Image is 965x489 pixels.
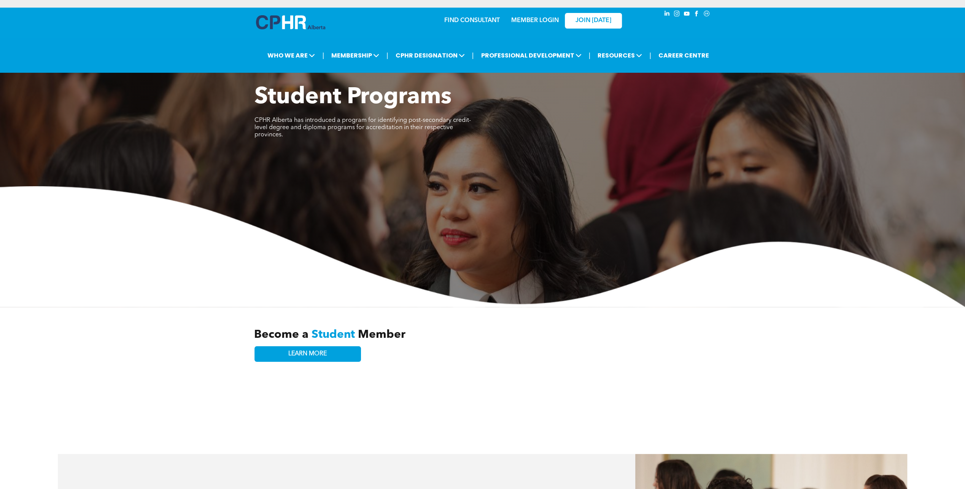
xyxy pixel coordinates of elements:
[254,117,471,138] span: CPHR Alberta has introduced a program for identifying post-secondary credit-level degree and dipl...
[358,329,405,340] span: Member
[256,15,325,29] img: A blue and white logo for cp alberta
[479,48,583,62] span: PROFESSIONAL DEVELOPMENT
[588,48,590,63] li: |
[288,350,327,358] span: LEARN MORE
[322,48,324,63] li: |
[472,48,474,63] li: |
[386,48,388,63] li: |
[595,48,644,62] span: RESOURCES
[254,329,308,340] span: Become a
[565,13,622,29] a: JOIN [DATE]
[703,10,711,20] a: Social network
[265,48,317,62] span: WHO WE ARE
[649,48,651,63] li: |
[444,18,500,24] a: FIND CONSULTANT
[312,329,355,340] span: Student
[683,10,691,20] a: youtube
[511,18,559,24] a: MEMBER LOGIN
[663,10,671,20] a: linkedin
[254,86,451,109] span: Student Programs
[576,17,611,24] span: JOIN [DATE]
[656,48,711,62] a: CAREER CENTRE
[393,48,467,62] span: CPHR DESIGNATION
[693,10,701,20] a: facebook
[673,10,681,20] a: instagram
[329,48,382,62] span: MEMBERSHIP
[254,346,361,362] a: LEARN MORE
